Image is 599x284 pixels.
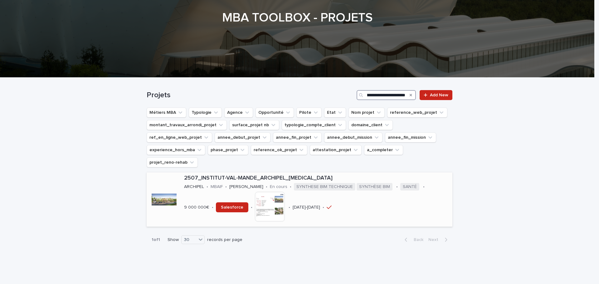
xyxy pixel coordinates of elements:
button: a_completer [364,145,403,155]
p: • [251,205,252,210]
button: Etat [324,108,346,118]
p: ARCHIPEL [184,184,204,190]
button: annee_fin_mission [385,132,436,142]
p: records per page [207,237,242,243]
p: 9 000 000€ [184,205,209,210]
span: Back [410,238,423,242]
span: SANTÉ [400,183,419,191]
p: Show [168,237,179,243]
button: reference_ok_projet [251,145,307,155]
button: surface_projet nb [229,120,279,130]
button: domaine_client [348,120,393,130]
button: annee_debut_mission [324,132,382,142]
button: experience_hors_mba [147,145,205,155]
button: Next [426,237,452,243]
button: ref_en_ligne_web_projet [147,132,212,142]
p: • [266,184,267,190]
p: • [225,184,227,190]
p: [DATE]-[DATE] [293,205,320,210]
p: [PERSON_NAME] [229,184,263,190]
p: • [423,184,425,190]
span: Salesforce [221,205,243,209]
button: Opportunité [256,108,294,118]
span: SYNTHÈSE BIM [357,183,392,191]
span: Next [428,238,442,242]
button: reference_web_projet [387,108,447,118]
button: typologie_compte_client [282,120,346,130]
span: Add New [430,93,448,97]
a: Add New [420,90,452,100]
button: annee_debut_projet [215,132,270,142]
button: montant_travaux_arrondi_projet [147,120,227,130]
input: Search [357,90,416,100]
button: Nom projet [348,108,385,118]
p: En cours [270,184,287,190]
button: projet_reno-rehab [147,157,198,167]
a: 2507_INSTITUT-VAL-MANDE_ARCHIPEL_[MEDICAL_DATA]ARCHIPEL•MBAIF•[PERSON_NAME]•En cours•SYNTHESE BIM... [147,172,452,227]
button: attestation_projet [310,145,362,155]
p: • [323,205,324,210]
h1: Projets [147,91,354,100]
p: MBAIF [211,184,223,190]
button: Agence [224,108,253,118]
p: • [289,205,290,210]
p: • [207,184,208,190]
button: Pilote [296,108,322,118]
p: • [290,184,291,190]
p: • [212,205,213,210]
a: Salesforce [216,202,248,212]
button: Back [400,237,426,243]
h1: MBA TOOLBOX - PROJETS [144,10,450,25]
button: Métiers MBA [147,108,186,118]
p: 1 of 1 [147,232,165,248]
p: • [396,184,398,190]
div: 30 [182,237,197,243]
button: phase_projet [208,145,248,155]
span: SYNTHESE BIM TECHNIQUE [294,183,355,191]
button: annee_fin_projet [273,132,322,142]
button: Typologie [189,108,222,118]
p: 2507_INSTITUT-VAL-MANDE_ARCHIPEL_[MEDICAL_DATA] [184,175,450,182]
